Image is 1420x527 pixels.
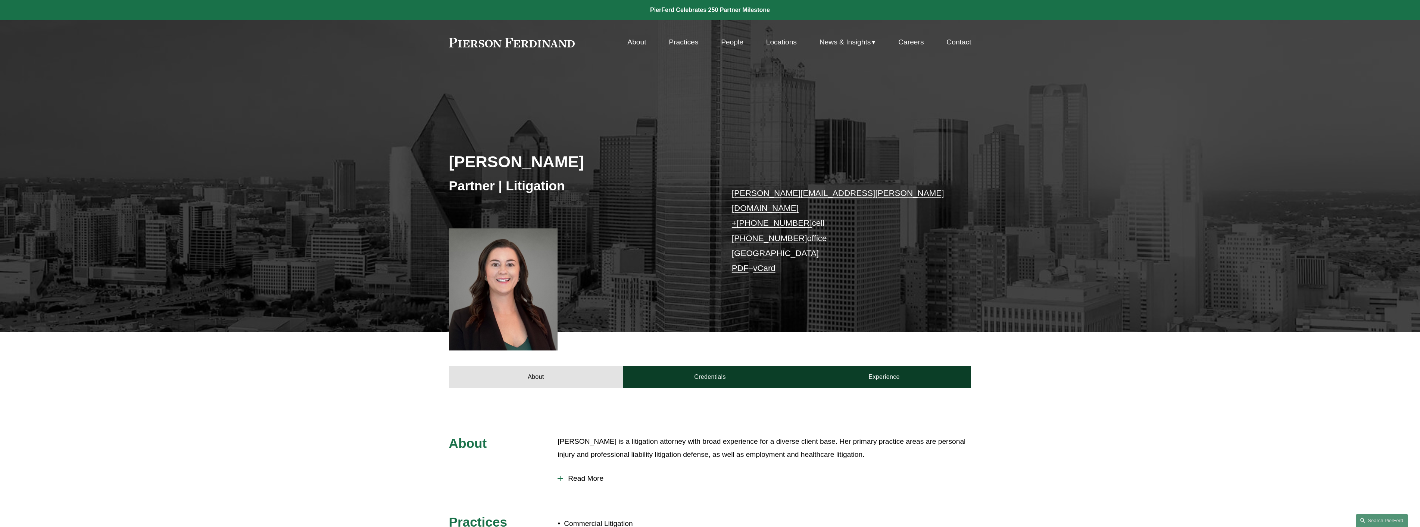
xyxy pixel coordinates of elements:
button: Read More [558,469,971,488]
a: Careers [898,35,924,49]
a: Credentials [623,366,797,388]
a: [PERSON_NAME][EMAIL_ADDRESS][PERSON_NAME][DOMAIN_NAME] [732,188,944,213]
p: cell office [GEOGRAPHIC_DATA] – [732,186,949,276]
a: Search this site [1356,514,1408,527]
a: Experience [797,366,971,388]
span: Read More [563,474,971,483]
span: News & Insights [820,36,871,49]
a: [PHONE_NUMBER] [737,218,812,228]
h3: Partner | Litigation [449,178,710,194]
span: About [449,436,487,450]
a: About [449,366,623,388]
h2: [PERSON_NAME] [449,152,710,171]
a: Practices [669,35,698,49]
a: + [732,218,737,228]
a: People [721,35,743,49]
a: About [627,35,646,49]
a: folder dropdown [820,35,876,49]
a: vCard [753,263,775,273]
a: Locations [766,35,797,49]
a: [PHONE_NUMBER] [732,234,807,243]
a: PDF [732,263,749,273]
p: [PERSON_NAME] is a litigation attorney with broad experience for a diverse client base. Her prima... [558,435,971,461]
a: Contact [946,35,971,49]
